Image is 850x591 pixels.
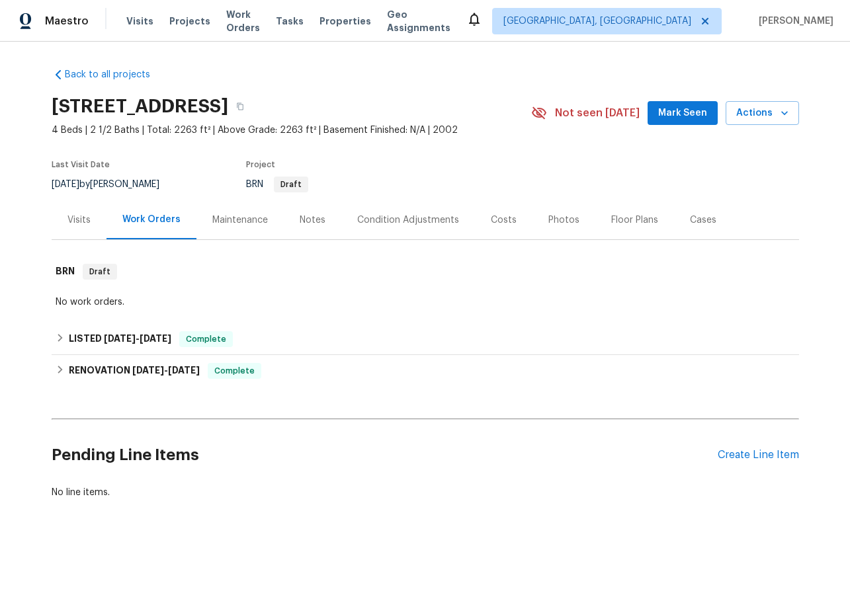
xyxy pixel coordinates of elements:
div: Work Orders [122,213,181,226]
span: [DATE] [104,334,136,343]
span: Projects [169,15,210,28]
div: Create Line Item [718,449,799,461]
span: Visits [126,15,153,28]
span: Draft [84,265,116,278]
span: - [132,366,200,375]
span: Last Visit Date [52,161,110,169]
div: Maintenance [212,214,268,227]
div: Visits [67,214,91,227]
span: BRN [246,180,308,189]
span: Maestro [45,15,89,28]
div: Costs [491,214,517,227]
div: No work orders. [56,295,795,309]
button: Mark Seen [648,101,718,126]
div: BRN Draft [52,251,799,293]
span: Actions [736,105,788,122]
div: No line items. [52,486,799,499]
div: Photos [548,214,579,227]
a: Back to all projects [52,68,179,81]
span: Project [246,161,275,169]
h2: [STREET_ADDRESS] [52,100,228,113]
h6: BRN [56,264,75,280]
span: Properties [319,15,371,28]
span: [GEOGRAPHIC_DATA], [GEOGRAPHIC_DATA] [503,15,691,28]
div: RENOVATION [DATE]-[DATE]Complete [52,355,799,387]
div: Condition Adjustments [357,214,459,227]
span: Complete [181,333,232,346]
div: by [PERSON_NAME] [52,177,175,192]
span: - [104,334,171,343]
h6: LISTED [69,331,171,347]
span: Mark Seen [658,105,707,122]
div: Notes [300,214,325,227]
span: Complete [209,364,260,377]
span: [DATE] [140,334,171,343]
span: [DATE] [52,180,79,189]
div: Cases [690,214,716,227]
span: [DATE] [132,366,164,375]
span: Work Orders [226,8,260,34]
button: Actions [726,101,799,126]
span: Draft [275,180,307,188]
span: 4 Beds | 2 1/2 Baths | Total: 2263 ft² | Above Grade: 2263 ft² | Basement Finished: N/A | 2002 [52,124,531,137]
h2: Pending Line Items [52,424,718,486]
div: LISTED [DATE]-[DATE]Complete [52,323,799,355]
span: [DATE] [168,366,200,375]
span: Tasks [276,17,304,26]
span: [PERSON_NAME] [753,15,833,28]
h6: RENOVATION [69,363,200,379]
div: Floor Plans [611,214,658,227]
span: Not seen [DATE] [555,106,640,120]
span: Geo Assignments [387,8,450,34]
button: Copy Address [228,95,252,118]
